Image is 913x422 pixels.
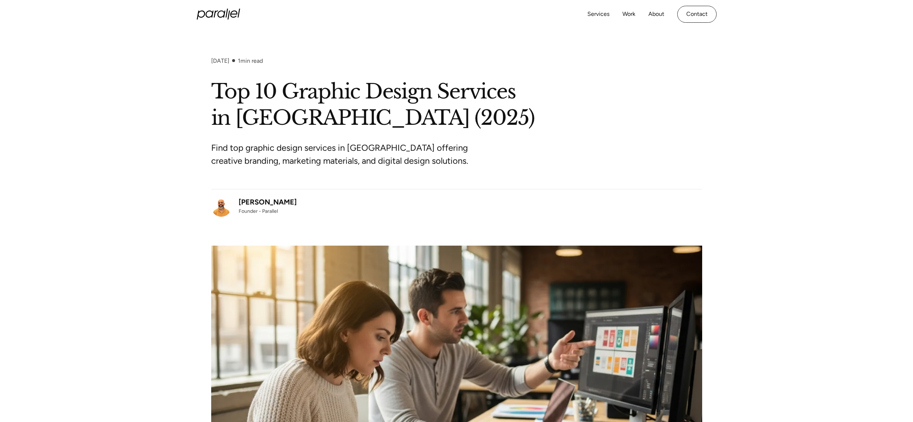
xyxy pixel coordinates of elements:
[677,6,717,23] a: Contact
[211,79,702,131] h1: Top 10 Graphic Design Services in [GEOGRAPHIC_DATA] (2025)
[238,57,240,64] span: 1
[622,9,635,19] a: Work
[239,197,297,207] div: [PERSON_NAME]
[587,9,609,19] a: Services
[211,57,229,64] div: [DATE]
[211,197,297,217] a: [PERSON_NAME]Founder - Parallel
[211,141,482,167] p: Find top graphic design services in [GEOGRAPHIC_DATA] offering creative branding, marketing mater...
[648,9,664,19] a: About
[238,57,263,64] div: min read
[211,197,231,217] img: Robin Dhanwani
[239,207,297,215] div: Founder - Parallel
[197,9,240,19] a: home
